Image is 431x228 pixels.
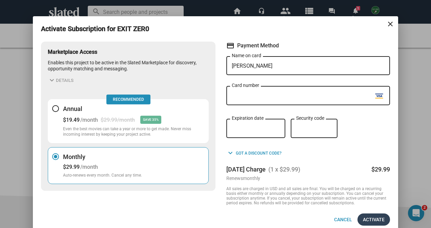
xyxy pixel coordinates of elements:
button: Activate [357,213,390,226]
iframe: Secure card number input frame [232,93,375,99]
h3: Activate Subscription for EXIT ZER0 [41,24,159,33]
span: Recommended [106,95,150,105]
div: [DATE] Charge [226,166,390,173]
button: Cancel [329,213,357,226]
div: $29.99/month [101,117,135,123]
span: Payment Method [237,42,279,49]
div: Renews monthly [226,176,260,181]
h3: Monthly [63,153,142,161]
p: Auto-renews every month. Cancel any time. [63,173,142,178]
p: Even the best movies can take a year or more to get made. Never miss incoming interest by keeping... [63,127,204,137]
mat-icon: expand_more [48,76,56,84]
div: /month [80,117,98,123]
div: All sales are charged in USD and all sales are final. You will be charged on a recurring basis ei... [226,186,390,205]
span: Cancel [334,213,352,226]
button: Got a discount code? [226,149,282,158]
p: Enables this project to be active in the Slated Marketplace for discovery, opportunity matching a... [48,60,209,72]
iframe: Secure CVC input frame [296,126,332,132]
div: $29.99 [371,166,390,173]
button: Details [48,76,74,84]
iframe: Secure expiration date input frame [232,126,280,132]
button: Annual$19.49/month$29.99/monthSAVE 35%Even the best movies can take a year or more to get made. N... [48,99,209,143]
mat-icon: keyboard_arrow_down [226,149,234,157]
div: /month [80,164,98,170]
div: $19.49 [63,117,80,123]
span: (1 x $29.99) [266,166,306,173]
mat-icon: credit_card [226,42,234,50]
h3: Annual [63,105,204,113]
button: Monthly$29.99/monthAuto-renews every month. Cancel any time. [48,147,209,184]
div: SAVE 35% [140,116,161,124]
span: Activate [363,213,385,226]
div: $29.99 [63,164,80,170]
mat-icon: close [386,20,394,28]
h3: Marketplace Access [48,48,209,55]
